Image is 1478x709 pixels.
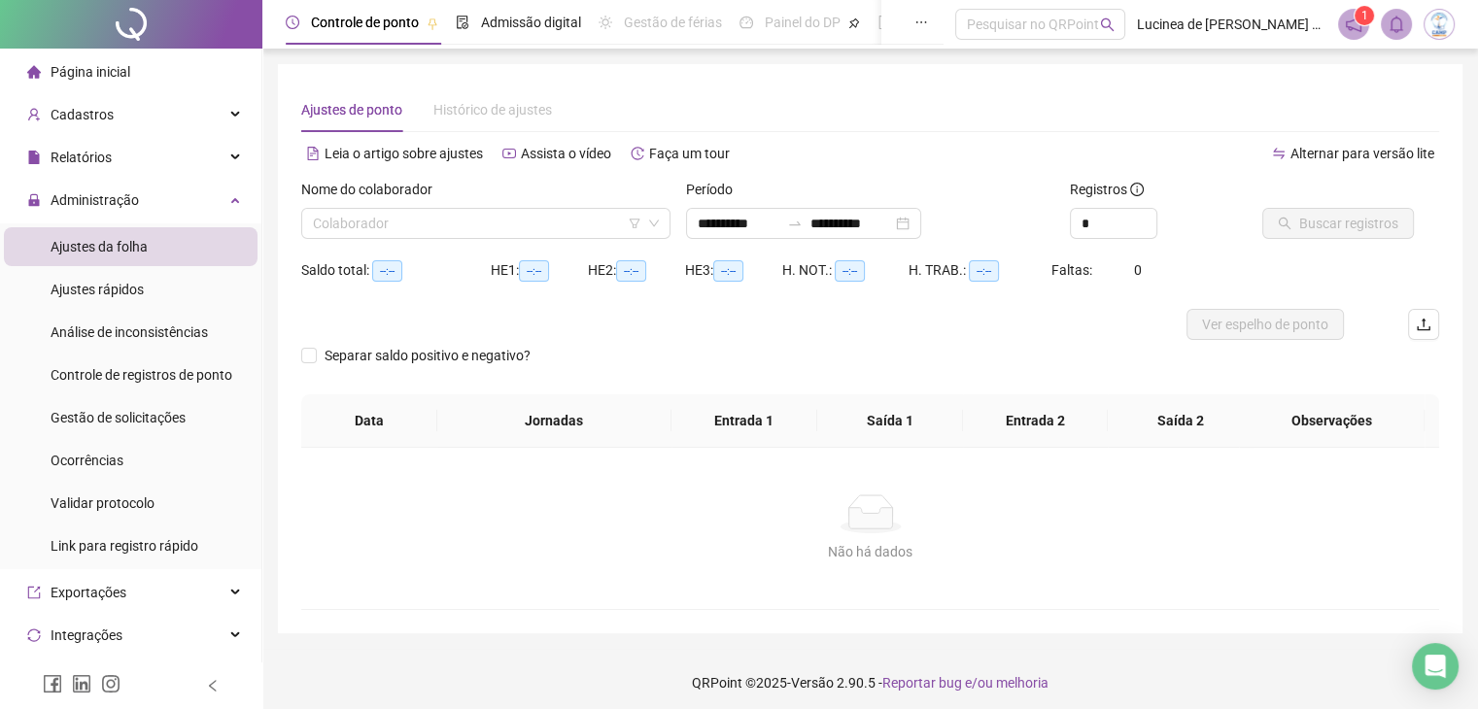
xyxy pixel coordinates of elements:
[521,146,611,161] span: Assista o vídeo
[51,367,232,383] span: Controle de registros de ponto
[27,108,41,121] span: user-add
[588,259,685,282] div: HE 2:
[433,102,552,118] span: Histórico de ajustes
[437,394,671,448] th: Jornadas
[1070,179,1144,200] span: Registros
[739,16,753,29] span: dashboard
[51,538,198,554] span: Link para registro rápido
[791,675,834,691] span: Versão
[27,586,41,599] span: export
[914,16,928,29] span: ellipsis
[1255,410,1410,431] span: Observações
[481,15,581,30] span: Admissão digital
[301,102,402,118] span: Ajustes de ponto
[456,16,469,29] span: file-done
[835,260,865,282] span: --:--
[1240,394,1426,448] th: Observações
[877,16,891,29] span: book
[624,15,722,30] span: Gestão de férias
[325,541,1416,562] div: Não há dados
[51,192,139,208] span: Administração
[1388,16,1405,33] span: bell
[629,218,640,229] span: filter
[1186,309,1344,340] button: Ver espelho de ponto
[1051,262,1095,278] span: Faltas:
[51,282,144,297] span: Ajustes rápidos
[72,674,91,693] span: linkedin
[519,260,549,282] span: --:--
[27,628,41,642] span: sync
[301,394,437,448] th: Data
[963,394,1109,448] th: Entrada 2
[51,453,123,468] span: Ocorrências
[502,147,516,160] span: youtube
[787,216,803,231] span: to
[51,585,126,600] span: Exportações
[51,64,130,80] span: Página inicial
[325,146,483,161] span: Leia o artigo sobre ajustes
[51,495,155,511] span: Validar protocolo
[1345,16,1362,33] span: notification
[1272,147,1286,160] span: swap
[649,146,730,161] span: Faça um tour
[51,239,148,254] span: Ajustes da folha
[1412,643,1459,690] div: Open Intercom Messenger
[301,179,445,200] label: Nome do colaborador
[686,179,745,200] label: Período
[51,324,208,340] span: Análise de inconsistências
[631,147,644,160] span: history
[1108,394,1254,448] th: Saída 2
[372,260,402,282] span: --:--
[1134,262,1142,278] span: 0
[1416,317,1431,332] span: upload
[648,218,660,229] span: down
[206,679,220,692] span: left
[1425,10,1454,39] img: 83834
[685,259,782,282] div: HE 3:
[311,15,419,30] span: Controle de ponto
[616,260,646,282] span: --:--
[848,17,860,29] span: pushpin
[27,65,41,79] span: home
[909,259,1050,282] div: H. TRAB.:
[882,675,1048,691] span: Reportar bug e/ou melhoria
[51,627,122,643] span: Integrações
[1130,183,1144,196] span: info-circle
[1262,208,1414,239] button: Buscar registros
[1100,17,1115,32] span: search
[782,259,909,282] div: H. NOT.:
[51,150,112,165] span: Relatórios
[51,410,186,425] span: Gestão de solicitações
[27,193,41,207] span: lock
[286,16,299,29] span: clock-circle
[1137,14,1326,35] span: Lucinea de [PERSON_NAME] Far - [GEOGRAPHIC_DATA]
[427,17,438,29] span: pushpin
[787,216,803,231] span: swap-right
[27,151,41,164] span: file
[1361,9,1368,22] span: 1
[51,107,114,122] span: Cadastros
[1290,146,1434,161] span: Alternar para versão lite
[969,260,999,282] span: --:--
[491,259,588,282] div: HE 1:
[671,394,817,448] th: Entrada 1
[599,16,612,29] span: sun
[713,260,743,282] span: --:--
[306,147,320,160] span: file-text
[301,259,491,282] div: Saldo total:
[43,674,62,693] span: facebook
[765,15,841,30] span: Painel do DP
[817,394,963,448] th: Saída 1
[101,674,120,693] span: instagram
[317,345,538,366] span: Separar saldo positivo e negativo?
[1355,6,1374,25] sup: 1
